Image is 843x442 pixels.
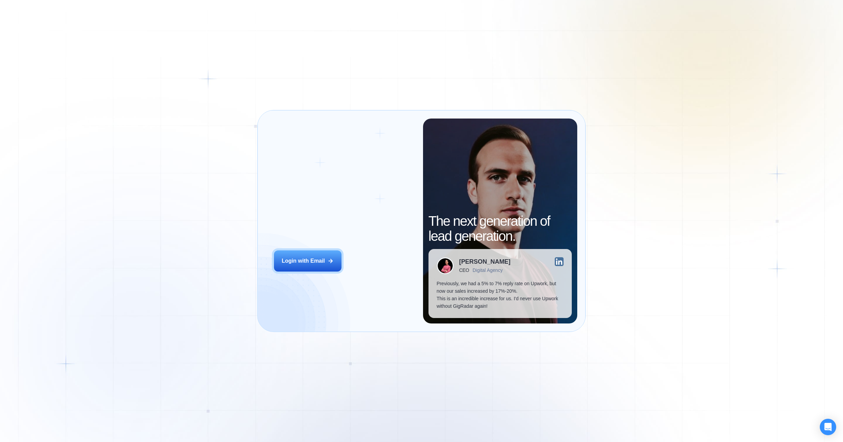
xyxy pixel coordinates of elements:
div: [PERSON_NAME] [459,259,511,265]
p: Previously, we had a 5% to 7% reply rate on Upwork, but now our sales increased by 17%-20%. This ... [437,280,564,310]
div: Open Intercom Messenger [820,419,836,435]
div: Digital Agency [473,267,503,273]
h2: The next generation of lead generation. [428,213,572,244]
div: Login with Email [282,257,325,265]
div: CEO [459,267,469,273]
button: Login with Email [274,250,341,272]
